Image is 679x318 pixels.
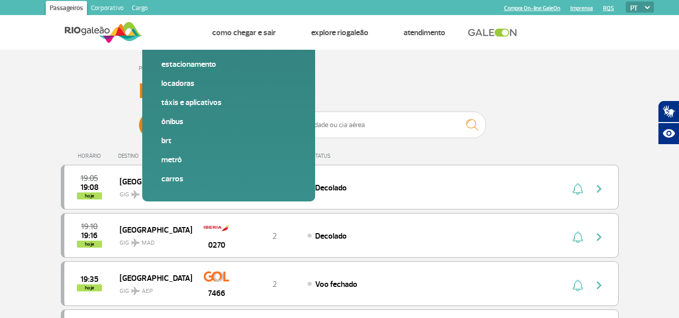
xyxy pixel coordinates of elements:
h3: Painel de Voos [139,79,541,104]
span: MAD [142,239,155,248]
a: Estacionamento [161,59,296,70]
span: 7466 [208,287,225,299]
a: Como chegar e sair [212,28,276,38]
a: Táxis e aplicativos [161,97,296,108]
input: Voo, cidade ou cia aérea [285,112,486,138]
span: hoje [77,192,102,199]
span: AEP [142,287,153,296]
a: RQS [603,5,614,12]
div: HORÁRIO [64,153,119,159]
span: 2025-09-24 19:05:00 [80,175,98,182]
img: sino-painel-voo.svg [572,231,583,243]
a: Explore RIOgaleão [311,28,368,38]
span: hoje [77,284,102,291]
a: Compra On-line GaleOn [504,5,560,12]
span: GIG [120,185,184,199]
span: Decolado [315,183,347,193]
img: sino-painel-voo.svg [572,279,583,291]
span: 2 [272,279,277,289]
a: Atendimento [404,28,445,38]
a: Cargo [128,1,152,17]
span: Voo fechado [315,279,357,289]
img: destiny_airplane.svg [131,190,140,198]
a: Imprensa [570,5,593,12]
a: Metrô [161,154,296,165]
a: BRT [161,135,296,146]
span: [GEOGRAPHIC_DATA] [120,271,184,284]
div: DESTINO [118,153,191,159]
a: Carros [161,173,296,184]
span: 0270 [208,239,225,251]
a: Ônibus [161,116,296,127]
img: destiny_airplane.svg [131,239,140,247]
img: destiny_airplane.svg [131,287,140,295]
span: GIG [120,233,184,248]
a: Voos [160,28,177,38]
a: Passageiros [46,1,87,17]
button: Abrir recursos assistivos. [658,123,679,145]
span: 2025-09-24 19:35:00 [80,276,99,283]
span: 2025-09-24 19:08:35 [80,184,99,191]
button: Abrir tradutor de língua de sinais. [658,100,679,123]
span: hoje [77,241,102,248]
span: 2 [272,231,277,241]
span: Decolado [315,231,347,241]
img: sino-painel-voo.svg [572,183,583,195]
a: Locadoras [161,78,296,89]
img: seta-direita-painel-voo.svg [593,279,605,291]
span: 2025-09-24 19:16:19 [81,232,98,239]
img: seta-direita-painel-voo.svg [593,183,605,195]
img: seta-direita-painel-voo.svg [593,231,605,243]
span: [GEOGRAPHIC_DATA] [120,223,184,236]
span: 2025-09-24 19:10:00 [81,223,98,230]
div: Plugin de acessibilidade da Hand Talk. [658,100,679,145]
a: Corporativo [87,1,128,17]
span: GIG [120,281,184,296]
div: STATUS [307,153,389,159]
span: AEP [142,190,153,199]
span: [GEOGRAPHIC_DATA] [120,175,184,188]
a: Página Inicial [139,65,170,72]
